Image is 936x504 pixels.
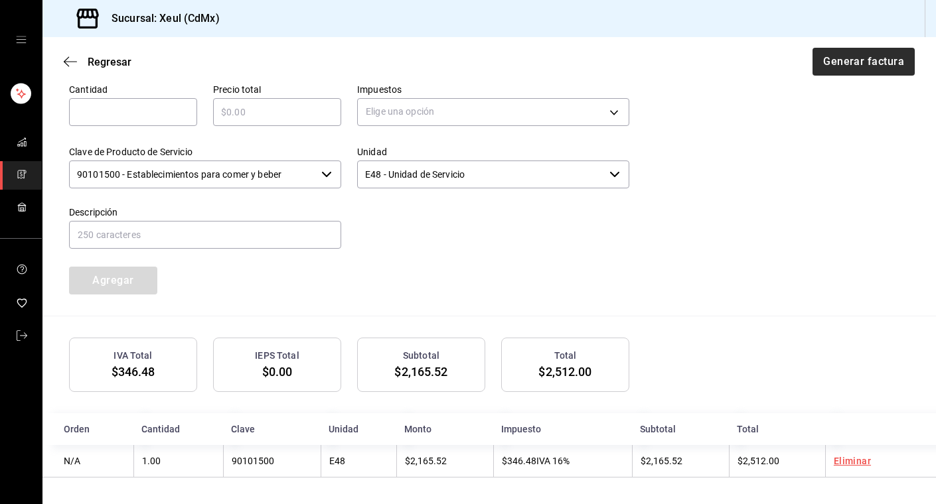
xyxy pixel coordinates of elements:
[813,48,915,76] button: Generar factura
[16,34,27,45] button: open drawer
[321,445,396,477] td: E48
[403,349,439,363] h3: Subtotal
[142,456,161,466] span: 1.00
[493,445,633,477] td: IVA 16%
[223,445,321,477] td: 90101500
[493,413,633,445] th: Impuesto
[69,84,197,94] label: Cantidad
[213,84,341,94] label: Precio total
[738,456,779,466] span: $2,512.00
[394,365,447,379] span: $2,165.52
[88,56,131,68] span: Regresar
[357,160,604,188] input: Elige una opción
[69,207,341,216] label: Descripción
[321,413,396,445] th: Unidad
[396,413,493,445] th: Monto
[632,413,728,445] th: Subtotal
[255,349,299,363] h3: IEPS Total
[262,365,293,379] span: $0.00
[69,160,316,188] input: Elige una opción
[114,349,152,363] h3: IVA Total
[641,456,682,466] span: $2,165.52
[213,104,341,120] input: $0.00
[357,98,629,126] div: Elige una opción
[405,456,447,466] span: $2,165.52
[357,84,629,94] label: Impuestos
[42,413,133,445] th: Orden
[101,11,220,27] h3: Sucursal: Xeul (CdMx)
[357,147,629,156] label: Unidad
[223,413,321,445] th: Clave
[133,413,223,445] th: Cantidad
[834,456,871,466] a: Eliminar
[42,445,133,477] td: N/A
[729,413,825,445] th: Total
[69,147,341,156] label: Clave de Producto de Servicio
[502,456,536,466] span: $346.48
[64,56,131,68] button: Regresar
[538,365,591,379] span: $2,512.00
[554,349,577,363] h3: Total
[112,365,155,379] span: $346.48
[69,221,341,249] input: 250 caracteres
